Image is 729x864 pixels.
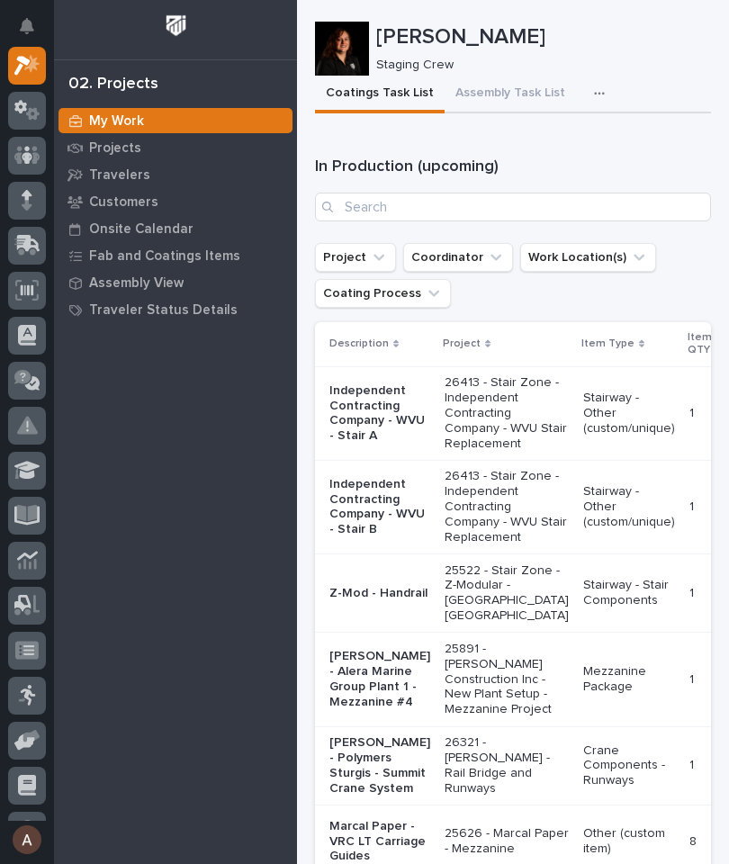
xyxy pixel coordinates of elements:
[583,391,675,436] p: Stairway - Other (custom/unique)
[89,221,193,238] p: Onsite Calendar
[376,58,697,73] p: Staging Crew
[583,578,675,608] p: Stairway - Stair Components
[315,193,711,221] input: Search
[329,586,430,601] p: Z-Mod - Handrail
[54,215,297,242] a: Onsite Calendar
[329,334,389,354] p: Description
[54,296,297,323] a: Traveler Status Details
[329,819,430,864] p: Marcal Paper - VRC LT Carriage Guides
[89,140,141,157] p: Projects
[689,496,697,515] p: 1
[445,563,569,624] p: 25522 - Stair Zone - Z-Modular - [GEOGRAPHIC_DATA] [GEOGRAPHIC_DATA]
[688,328,712,361] p: Item QTY
[329,477,430,537] p: Independent Contracting Company - WVU - Stair B
[54,107,297,134] a: My Work
[445,375,569,451] p: 26413 - Stair Zone - Independent Contracting Company - WVU Stair Replacement
[583,484,675,529] p: Stairway - Other (custom/unique)
[689,669,697,688] p: 1
[689,582,697,601] p: 1
[159,9,193,42] img: Workspace Logo
[376,24,704,50] p: [PERSON_NAME]
[689,402,697,421] p: 1
[54,242,297,269] a: Fab and Coatings Items
[89,113,144,130] p: My Work
[89,248,240,265] p: Fab and Coatings Items
[403,243,513,272] button: Coordinator
[315,279,451,308] button: Coating Process
[89,167,150,184] p: Travelers
[583,743,675,788] p: Crane Components - Runways
[329,735,430,796] p: [PERSON_NAME] - Polymers Sturgis - Summit Crane System
[329,383,430,444] p: Independent Contracting Company - WVU - Stair A
[54,269,297,296] a: Assembly View
[315,243,396,272] button: Project
[54,188,297,215] a: Customers
[54,134,297,161] a: Projects
[329,649,430,709] p: [PERSON_NAME] - Alera Marine Group Plant 1 - Mezzanine #4
[689,831,700,850] p: 8
[22,18,46,47] div: Notifications
[520,243,656,272] button: Work Location(s)
[89,275,184,292] p: Assembly View
[443,334,481,354] p: Project
[445,735,569,796] p: 26321 - [PERSON_NAME] - Rail Bridge and Runways
[89,194,158,211] p: Customers
[445,826,569,857] p: 25626 - Marcal Paper - Mezzanine
[445,469,569,544] p: 26413 - Stair Zone - Independent Contracting Company - WVU Stair Replacement
[583,664,675,695] p: Mezzanine Package
[445,76,576,113] button: Assembly Task List
[315,76,445,113] button: Coatings Task List
[445,642,569,717] p: 25891 - [PERSON_NAME] Construction Inc - New Plant Setup - Mezzanine Project
[8,7,46,45] button: Notifications
[89,302,238,319] p: Traveler Status Details
[68,75,158,94] div: 02. Projects
[8,821,46,859] button: users-avatar
[581,334,634,354] p: Item Type
[54,161,297,188] a: Travelers
[583,826,675,857] p: Other (custom item)
[315,157,711,178] h1: In Production (upcoming)
[689,754,697,773] p: 1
